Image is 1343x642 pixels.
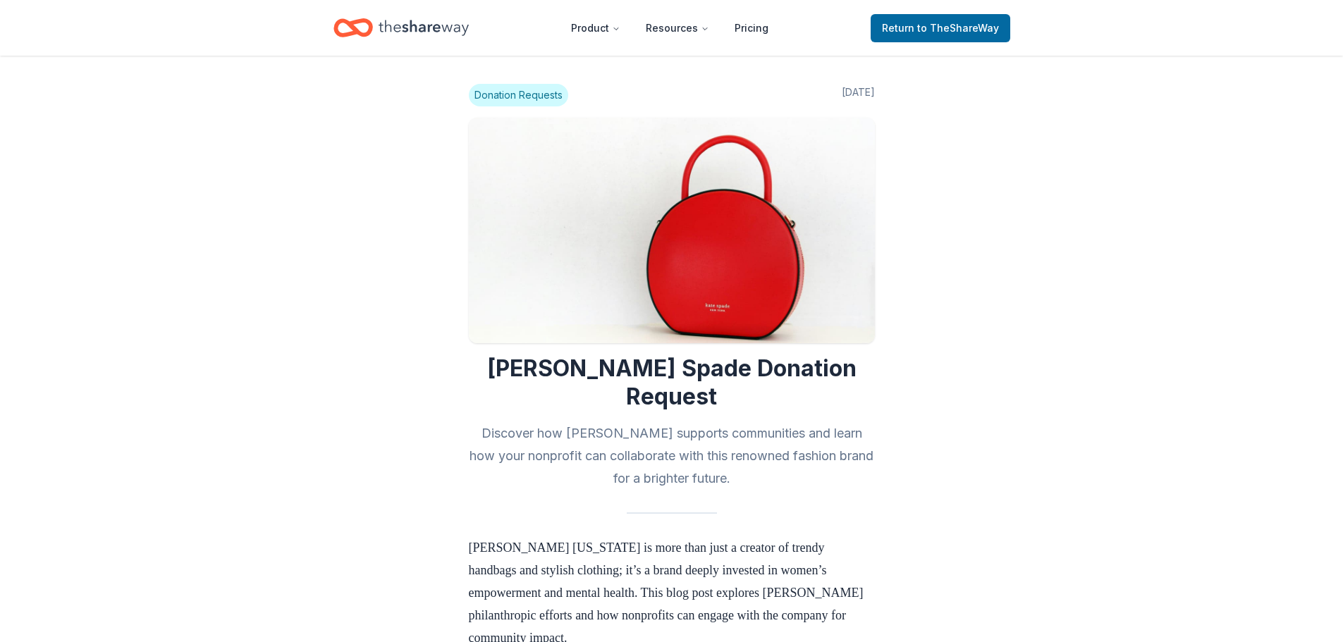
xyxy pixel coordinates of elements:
h2: Discover how [PERSON_NAME] supports communities and learn how your nonprofit can collaborate with... [469,422,875,490]
span: to TheShareWay [917,22,999,34]
a: Pricing [723,14,780,42]
button: Resources [634,14,720,42]
span: Return [882,20,999,37]
img: Image for Kate Spade Donation Request [469,118,875,343]
span: Donation Requests [469,84,568,106]
a: Home [333,11,469,44]
a: Returnto TheShareWay [871,14,1010,42]
span: [DATE] [842,84,875,106]
button: Product [560,14,632,42]
nav: Main [560,11,780,44]
h1: [PERSON_NAME] Spade Donation Request [469,354,875,411]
